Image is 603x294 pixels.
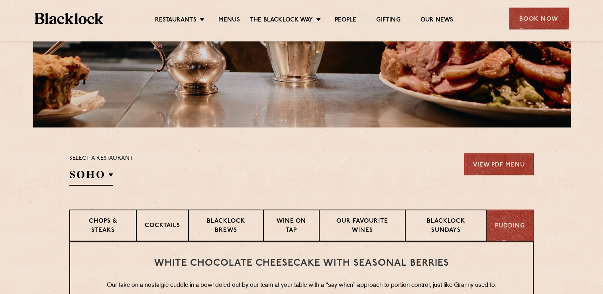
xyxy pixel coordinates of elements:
p: Pudding [495,222,525,231]
p: Blacklock Brews [197,217,255,236]
a: Our News [420,16,454,25]
img: BL_Textured_Logo-footer-cropped.svg [35,13,104,24]
a: Gifting [376,16,400,25]
p: Our take on a nostalgic cuddle in a bowl doled out by our team at your table with a “say when” ap... [86,280,517,291]
h3: White Chocolate Cheesecake with Seasonal Berries [86,258,517,269]
p: Our favourite wines [328,217,397,236]
p: Wine on Tap [272,217,311,236]
div: Book Now [509,8,569,29]
a: View PDF Menu [464,153,534,175]
p: Select a restaurant [69,153,134,164]
a: Restaurants [155,16,196,25]
p: Chops & Steaks [78,217,128,236]
p: Blacklock Sundays [414,217,478,236]
p: Cocktails [145,221,180,231]
a: The Blacklock Way [250,16,313,25]
a: People [335,16,356,25]
h2: SOHO [69,168,113,186]
a: Menus [218,16,240,25]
